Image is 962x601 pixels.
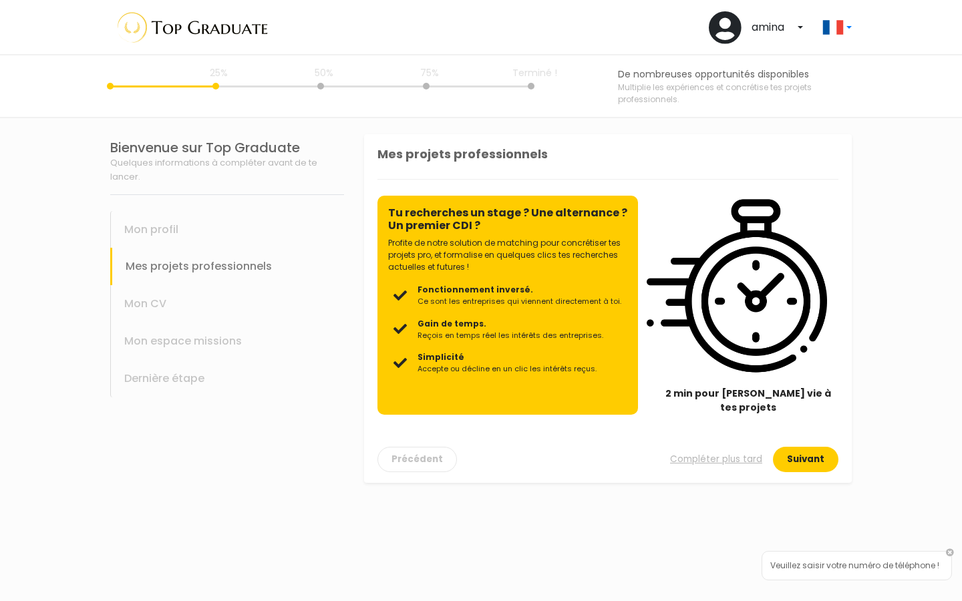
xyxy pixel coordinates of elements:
[670,453,762,466] a: Compléter plus tard
[406,66,453,86] span: 75%
[110,285,344,323] div: Mon CV
[377,447,457,472] button: Précédent
[110,360,344,397] div: Dernière étape
[700,6,812,49] button: amina
[110,323,344,360] div: Mon espace missions
[388,206,627,232] h2: Tu recherches un stage ? Une alternance ? Un premier CDI ?
[418,363,597,375] span: Accepte ou décline en un clic les intérêts reçus.
[752,19,784,35] span: amina
[418,351,597,363] span: Simplicité
[377,145,838,180] div: Mes projets professionnels
[418,296,621,307] span: Ce sont les entreprises qui viennent directement à toi.
[110,248,344,285] div: Mes projets professionnels
[418,330,603,341] span: Reçois en temps réel les intérêts des entreprises.
[511,66,558,86] span: Terminé !
[110,211,344,248] div: Mon profil
[658,387,838,415] span: 2 min pour [PERSON_NAME] vie à tes projets
[618,67,852,81] span: De nombreuses opportunités disponibles
[418,284,621,296] span: Fonctionnement inversé.
[110,140,344,156] h1: Bienvenue sur Top Graduate
[762,551,952,580] div: Veuillez saisir votre numéro de téléphone !
[647,196,827,376] img: clock.png
[388,237,627,273] p: Profite de notre solution de matching pour concrétiser tes projets pro, et formalise en quelques ...
[618,81,852,106] span: Multiplie les expériences et concrétise tes projets professionnels.
[418,318,603,330] span: Gain de temps.
[301,66,347,86] span: 50%
[773,447,838,472] button: Suivant
[196,66,243,86] span: 25%
[110,156,317,183] span: Quelques informations à compléter avant de te lancer.
[110,5,269,49] img: Top Graduate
